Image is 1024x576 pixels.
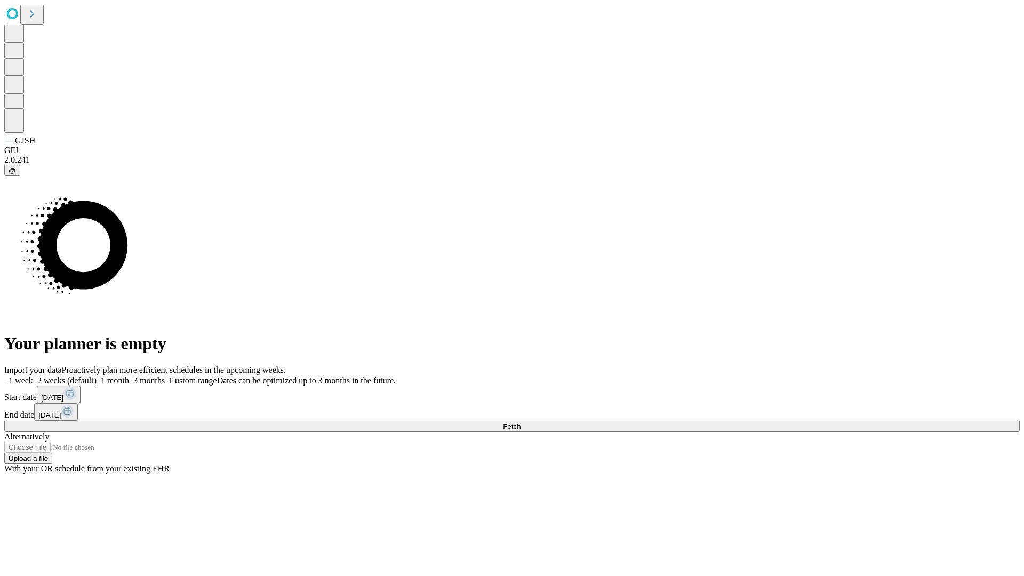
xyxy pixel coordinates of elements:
span: With your OR schedule from your existing EHR [4,464,170,473]
button: [DATE] [37,386,81,403]
span: Import your data [4,365,62,374]
span: Proactively plan more efficient schedules in the upcoming weeks. [62,365,286,374]
button: Upload a file [4,453,52,464]
span: Custom range [169,376,217,385]
span: [DATE] [38,411,61,419]
button: @ [4,165,20,176]
div: Start date [4,386,1020,403]
span: 2 weeks (default) [37,376,97,385]
span: GJSH [15,136,35,145]
div: GEI [4,146,1020,155]
span: Dates can be optimized up to 3 months in the future. [217,376,396,385]
span: 1 week [9,376,33,385]
span: 1 month [101,376,129,385]
h1: Your planner is empty [4,334,1020,354]
button: [DATE] [34,403,78,421]
span: Fetch [503,422,521,430]
span: 3 months [133,376,165,385]
span: Alternatively [4,432,49,441]
button: Fetch [4,421,1020,432]
span: @ [9,166,16,174]
div: End date [4,403,1020,421]
span: [DATE] [41,394,63,402]
div: 2.0.241 [4,155,1020,165]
